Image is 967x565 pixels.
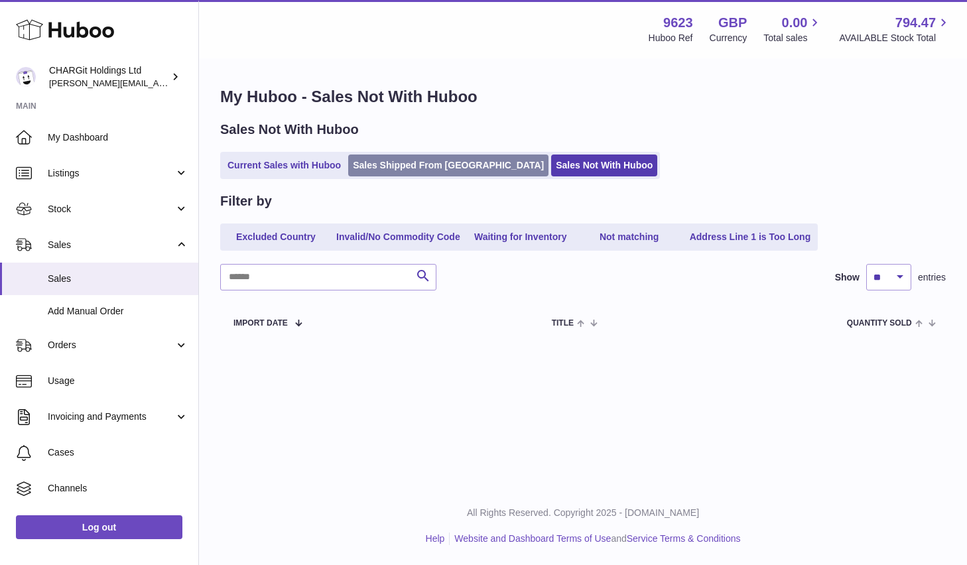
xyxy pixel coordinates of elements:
[48,203,174,216] span: Stock
[782,14,808,32] span: 0.00
[839,32,951,44] span: AVAILABLE Stock Total
[663,14,693,32] strong: 9623
[48,131,188,144] span: My Dashboard
[223,155,346,176] a: Current Sales with Huboo
[48,446,188,459] span: Cases
[16,67,36,87] img: francesca@chargit.co.uk
[223,226,329,248] a: Excluded Country
[48,273,188,285] span: Sales
[48,167,174,180] span: Listings
[48,305,188,318] span: Add Manual Order
[763,14,822,44] a: 0.00 Total sales
[49,64,168,90] div: CHARGit Holdings Ltd
[220,86,946,107] h1: My Huboo - Sales Not With Huboo
[552,319,574,328] span: Title
[332,226,465,248] a: Invalid/No Commodity Code
[685,226,816,248] a: Address Line 1 is Too Long
[454,533,611,544] a: Website and Dashboard Terms of Use
[220,192,272,210] h2: Filter by
[48,239,174,251] span: Sales
[763,32,822,44] span: Total sales
[649,32,693,44] div: Huboo Ref
[468,226,574,248] a: Waiting for Inventory
[918,271,946,284] span: entries
[576,226,682,248] a: Not matching
[16,515,182,539] a: Log out
[426,533,445,544] a: Help
[48,375,188,387] span: Usage
[847,319,912,328] span: Quantity Sold
[718,14,747,32] strong: GBP
[450,533,740,545] li: and
[220,121,359,139] h2: Sales Not With Huboo
[627,533,741,544] a: Service Terms & Conditions
[48,482,188,495] span: Channels
[348,155,548,176] a: Sales Shipped From [GEOGRAPHIC_DATA]
[49,78,266,88] span: [PERSON_NAME][EMAIL_ADDRESS][DOMAIN_NAME]
[48,339,174,351] span: Orders
[210,507,956,519] p: All Rights Reserved. Copyright 2025 - [DOMAIN_NAME]
[835,271,860,284] label: Show
[710,32,747,44] div: Currency
[895,14,936,32] span: 794.47
[233,319,288,328] span: Import date
[551,155,657,176] a: Sales Not With Huboo
[48,410,174,423] span: Invoicing and Payments
[839,14,951,44] a: 794.47 AVAILABLE Stock Total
